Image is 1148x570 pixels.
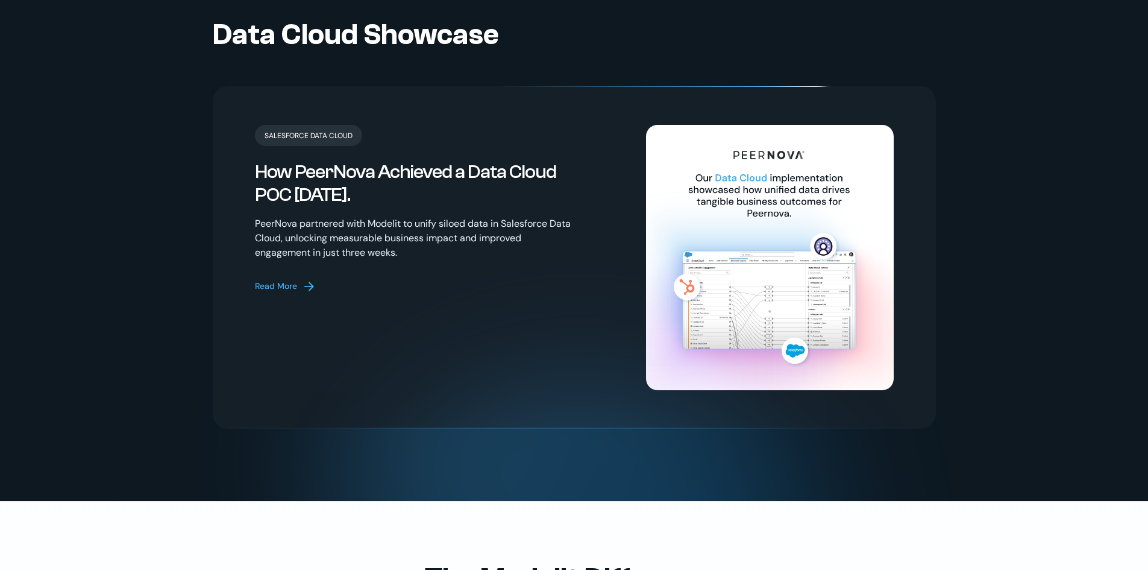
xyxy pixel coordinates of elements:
h2: Data Cloud Showcase [213,17,809,52]
div: Read More [255,280,297,293]
p: How PeerNova Achieved a Data Cloud POC [DATE]. [255,160,574,207]
p: Salesforce Data Cloud [255,125,362,146]
p: PeerNova partnered with Modelit to unify siloed data in Salesforce Data Cloud, unlocking measurab... [255,217,574,260]
img: arrow forward [302,279,316,294]
a: Read More [255,279,316,294]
